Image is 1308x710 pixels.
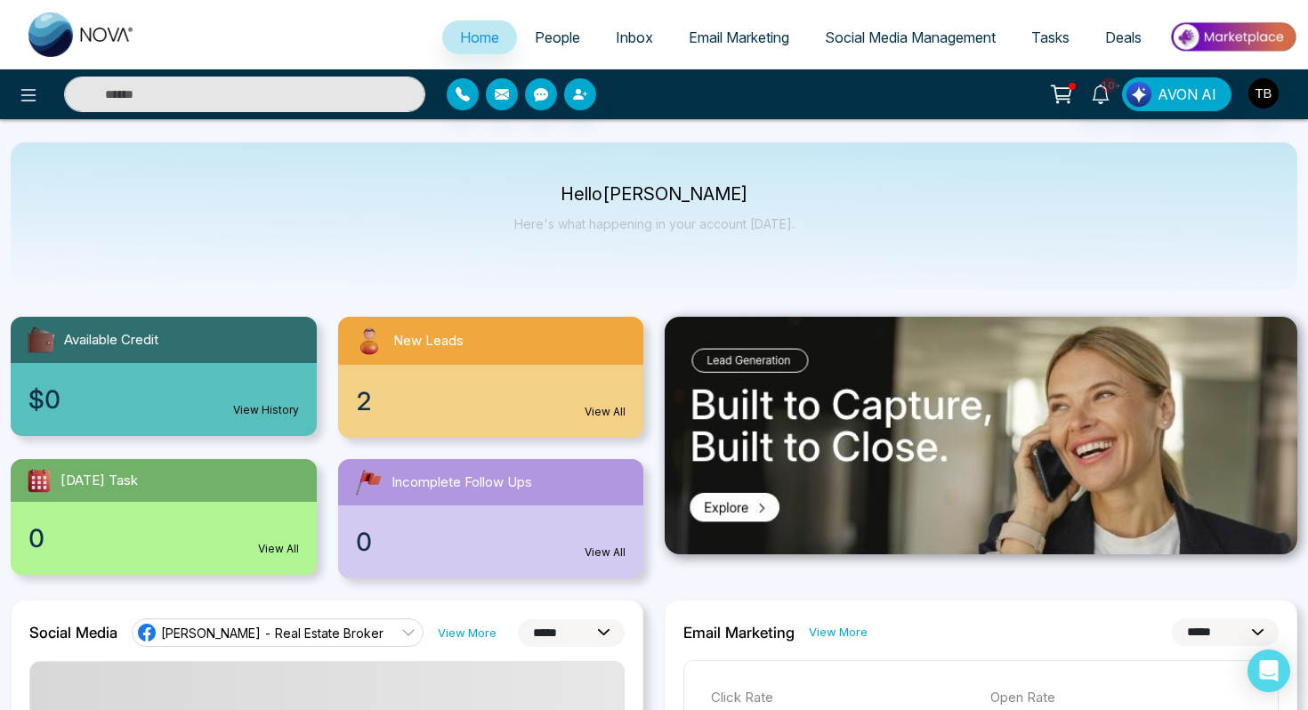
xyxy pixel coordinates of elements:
img: Market-place.gif [1168,17,1297,57]
img: . [665,317,1297,554]
a: View All [585,404,626,420]
img: newLeads.svg [352,324,386,358]
span: [PERSON_NAME] - Real Estate Broker [161,625,384,641]
span: AVON AI [1158,84,1216,105]
p: Click Rate [711,688,973,708]
h2: Social Media [29,624,117,641]
a: Inbox [598,20,671,54]
a: Home [442,20,517,54]
span: Home [460,28,499,46]
p: Here's what happening in your account [DATE]. [514,216,795,231]
a: Deals [1087,20,1159,54]
span: $0 [28,381,61,418]
div: Open Intercom Messenger [1247,649,1290,692]
span: 10+ [1101,77,1117,93]
span: Social Media Management [825,28,996,46]
span: 0 [28,520,44,557]
span: 0 [356,523,372,561]
span: [DATE] Task [61,471,138,491]
img: followUps.svg [352,466,384,498]
p: Hello [PERSON_NAME] [514,187,795,202]
a: View All [585,545,626,561]
a: People [517,20,598,54]
span: Email Marketing [689,28,789,46]
span: New Leads [393,331,464,351]
img: todayTask.svg [25,466,53,495]
img: Lead Flow [1126,82,1151,107]
button: AVON AI [1122,77,1231,111]
a: View History [233,402,299,418]
span: Tasks [1031,28,1070,46]
span: Deals [1105,28,1142,46]
img: Nova CRM Logo [28,12,135,57]
h2: Email Marketing [683,624,795,641]
p: Open Rate [990,688,1252,708]
a: Email Marketing [671,20,807,54]
a: Social Media Management [807,20,1013,54]
a: View All [258,541,299,557]
a: View More [809,624,868,641]
span: Available Credit [64,330,158,351]
span: Inbox [616,28,653,46]
a: Incomplete Follow Ups0View All [327,459,655,578]
span: Incomplete Follow Ups [392,472,532,493]
a: View More [438,625,497,641]
a: New Leads2View All [327,317,655,438]
a: 10+ [1079,77,1122,109]
span: 2 [356,383,372,420]
img: User Avatar [1248,78,1279,109]
span: People [535,28,580,46]
img: availableCredit.svg [25,324,57,356]
a: Tasks [1013,20,1087,54]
